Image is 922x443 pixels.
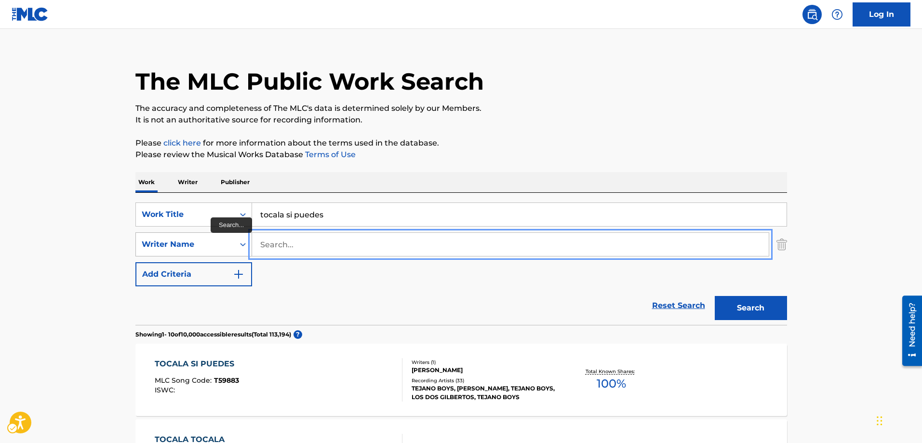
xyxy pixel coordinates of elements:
[597,375,626,392] span: 100 %
[155,376,214,385] span: MLC Song Code :
[776,232,787,256] img: Delete Criterion
[135,330,291,339] p: Showing 1 - 10 of 10,000 accessible results (Total 113,194 )
[234,203,252,226] div: On
[412,377,557,384] div: Recording Artists ( 33 )
[135,137,787,149] p: Please for more information about the terms used in the database.
[135,103,787,114] p: The accuracy and completeness of The MLC's data is determined solely by our Members.
[874,397,922,443] iframe: Hubspot Iframe
[412,366,557,375] div: [PERSON_NAME]
[294,330,302,339] span: ?
[806,9,818,20] img: search
[303,150,356,159] a: Terms of Use
[412,359,557,366] div: Writers ( 1 )
[163,138,201,148] a: click here
[135,172,158,192] p: Work
[142,239,228,250] div: Writer Name
[412,384,557,402] div: TEJANO BOYS, [PERSON_NAME], TEJANO BOYS, LOS DOS GILBERTOS, TEJANO BOYS
[135,262,252,286] button: Add Criteria
[586,368,637,375] p: Total Known Shares:
[252,203,787,226] input: Search...
[715,296,787,320] button: Search
[135,202,787,325] form: Search Form
[135,344,787,416] a: TOCALA SI PUEDESMLC Song Code:T59883ISWC:Writers (1)[PERSON_NAME]Recording Artists (33)TEJANO BOY...
[175,172,200,192] p: Writer
[155,386,177,394] span: ISWC :
[135,149,787,161] p: Please review the Musical Works Database
[135,67,484,96] h1: The MLC Public Work Search
[214,376,239,385] span: T59883
[853,2,910,27] a: Log In
[895,292,922,370] iframe: Iframe | Resource Center
[155,358,239,370] div: TOCALA SI PUEDES
[647,295,710,316] a: Reset Search
[12,7,49,21] img: MLC Logo
[252,233,769,256] input: Search...
[877,406,882,435] div: Drag
[233,268,244,280] img: 9d2ae6d4665cec9f34b9.svg
[135,114,787,126] p: It is not an authoritative source for recording information.
[218,172,253,192] p: Publisher
[831,9,843,20] img: help
[874,397,922,443] div: Chat Widget
[142,209,228,220] div: Work Title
